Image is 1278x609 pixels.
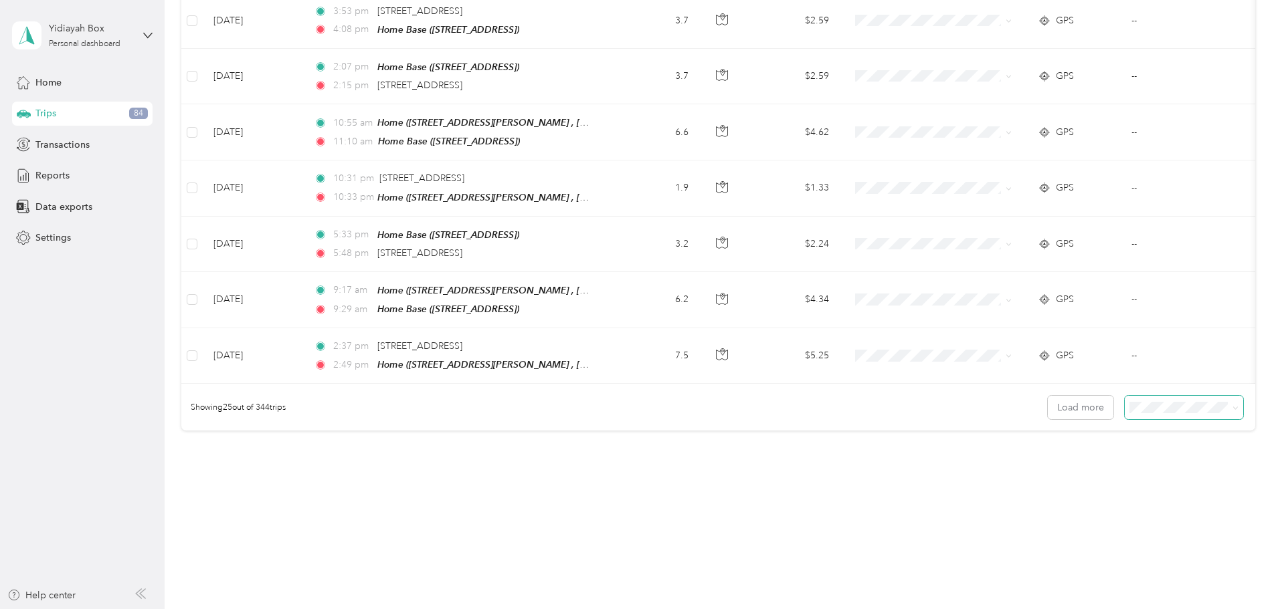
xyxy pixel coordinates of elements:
[35,168,70,182] span: Reports
[377,192,772,203] span: Home ([STREET_ADDRESS][PERSON_NAME] , [GEOGRAPHIC_DATA], [GEOGRAPHIC_DATA])
[35,200,92,214] span: Data exports
[377,80,462,91] span: [STREET_ADDRESS]
[203,104,303,160] td: [DATE]
[746,104,840,160] td: $4.62
[1056,69,1074,84] span: GPS
[35,138,90,152] span: Transactions
[611,49,699,104] td: 3.7
[203,49,303,104] td: [DATE]
[129,108,148,120] span: 84
[333,302,371,317] span: 9:29 am
[1056,180,1074,195] span: GPS
[746,217,840,272] td: $2.24
[1203,534,1278,609] iframe: Everlance-gr Chat Button Frame
[377,117,772,128] span: Home ([STREET_ADDRESS][PERSON_NAME] , [GEOGRAPHIC_DATA], [GEOGRAPHIC_DATA])
[377,229,519,240] span: Home Base ([STREET_ADDRESS])
[611,160,699,216] td: 1.9
[746,49,840,104] td: $2.59
[746,272,840,328] td: $4.34
[35,231,71,245] span: Settings
[377,24,519,35] span: Home Base ([STREET_ADDRESS])
[1056,13,1074,28] span: GPS
[333,246,371,261] span: 5:48 pm
[333,227,371,242] span: 5:33 pm
[377,62,519,72] span: Home Base ([STREET_ADDRESS])
[333,134,373,149] span: 11:10 am
[333,59,371,74] span: 2:07 pm
[746,328,840,384] td: $5.25
[333,358,371,372] span: 2:49 pm
[378,136,520,146] span: Home Base ([STREET_ADDRESS])
[203,328,303,384] td: [DATE]
[611,272,699,328] td: 6.2
[1121,272,1243,328] td: --
[377,303,519,314] span: Home Base ([STREET_ADDRESS])
[1121,104,1243,160] td: --
[611,217,699,272] td: 3.2
[377,247,462,259] span: [STREET_ADDRESS]
[181,402,286,414] span: Showing 25 out of 344 trips
[1056,237,1074,251] span: GPS
[1121,217,1243,272] td: --
[611,328,699,384] td: 7.5
[1056,348,1074,363] span: GPS
[203,160,303,216] td: [DATE]
[333,171,374,186] span: 10:31 pm
[203,217,303,272] td: [DATE]
[1121,160,1243,216] td: --
[333,22,371,37] span: 4:08 pm
[35,106,56,120] span: Trips
[1048,396,1113,419] button: Load more
[377,285,772,296] span: Home ([STREET_ADDRESS][PERSON_NAME] , [GEOGRAPHIC_DATA], [GEOGRAPHIC_DATA])
[1056,125,1074,140] span: GPS
[333,4,371,19] span: 3:53 pm
[203,272,303,328] td: [DATE]
[1121,328,1243,384] td: --
[377,340,462,352] span: [STREET_ADDRESS]
[333,116,371,130] span: 10:55 am
[35,76,62,90] span: Home
[611,104,699,160] td: 6.6
[333,190,371,205] span: 10:33 pm
[1056,292,1074,307] span: GPS
[377,5,462,17] span: [STREET_ADDRESS]
[377,359,772,370] span: Home ([STREET_ADDRESS][PERSON_NAME] , [GEOGRAPHIC_DATA], [GEOGRAPHIC_DATA])
[7,588,76,602] button: Help center
[333,339,371,354] span: 2:37 pm
[379,172,464,184] span: [STREET_ADDRESS]
[49,21,132,35] div: Yidiayah Box
[333,283,371,297] span: 9:17 am
[333,78,371,93] span: 2:15 pm
[1121,49,1243,104] td: --
[746,160,840,216] td: $1.33
[49,40,120,48] div: Personal dashboard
